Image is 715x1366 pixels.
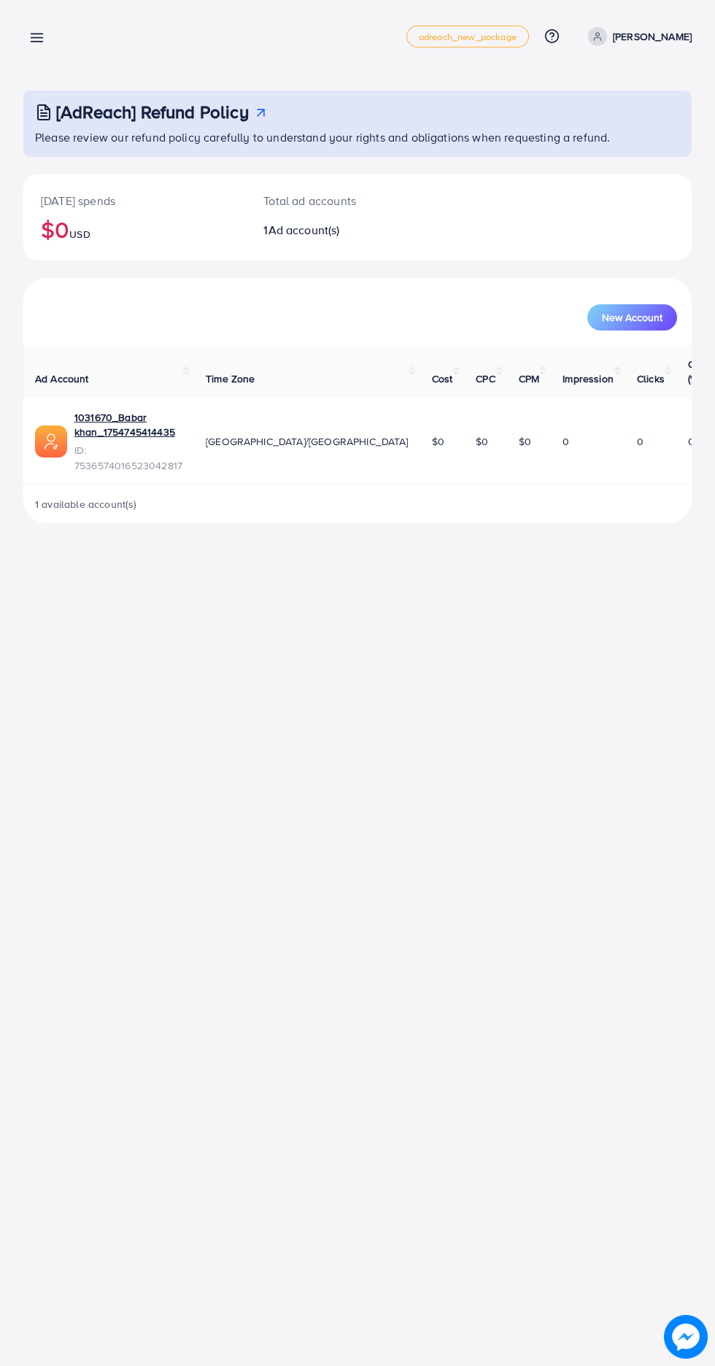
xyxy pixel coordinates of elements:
[263,223,395,237] h2: 1
[637,371,665,386] span: Clicks
[69,227,90,242] span: USD
[519,371,539,386] span: CPM
[41,215,228,243] h2: $0
[35,497,137,512] span: 1 available account(s)
[688,434,695,449] span: 0
[637,434,643,449] span: 0
[476,434,488,449] span: $0
[563,434,569,449] span: 0
[406,26,529,47] a: adreach_new_package
[263,192,395,209] p: Total ad accounts
[35,371,89,386] span: Ad Account
[35,128,683,146] p: Please review our refund policy carefully to understand your rights and obligations when requesti...
[206,434,409,449] span: [GEOGRAPHIC_DATA]/[GEOGRAPHIC_DATA]
[74,443,182,473] span: ID: 7536574016523042817
[688,357,707,386] span: CTR (%)
[432,434,444,449] span: $0
[74,410,182,440] a: 1031670_Babar khan_1754745414435
[613,28,692,45] p: [PERSON_NAME]
[206,371,255,386] span: Time Zone
[582,27,692,46] a: [PERSON_NAME]
[432,371,453,386] span: Cost
[35,425,67,458] img: ic-ads-acc.e4c84228.svg
[41,192,228,209] p: [DATE] spends
[519,434,531,449] span: $0
[56,101,249,123] h3: [AdReach] Refund Policy
[587,304,677,331] button: New Account
[476,371,495,386] span: CPC
[268,222,340,238] span: Ad account(s)
[419,32,517,42] span: adreach_new_package
[563,371,614,386] span: Impression
[664,1315,708,1359] img: image
[602,312,662,323] span: New Account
